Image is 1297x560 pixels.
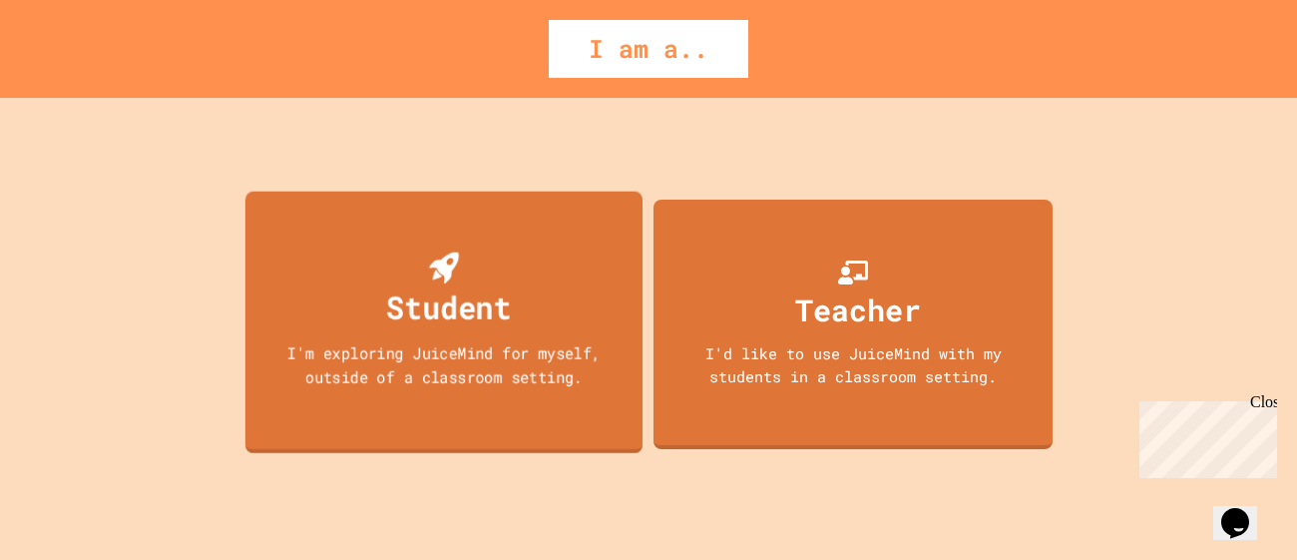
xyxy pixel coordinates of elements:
div: I'm exploring JuiceMind for myself, outside of a classroom setting. [265,340,624,387]
iframe: chat widget [1213,480,1277,540]
div: Chat with us now!Close [8,8,138,127]
div: I am a.. [549,20,748,78]
iframe: chat widget [1131,393,1277,478]
div: Teacher [795,287,921,332]
div: I'd like to use JuiceMind with my students in a classroom setting. [673,342,1033,387]
div: Student [386,283,511,330]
